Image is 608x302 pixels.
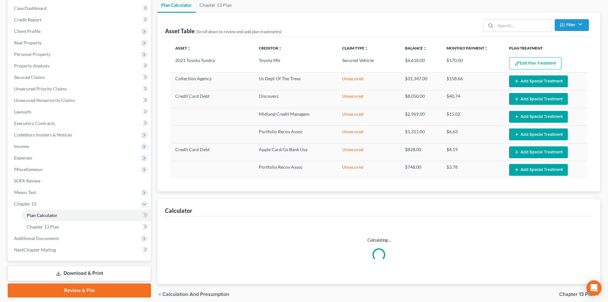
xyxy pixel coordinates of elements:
[9,14,151,26] a: Credit Report
[14,120,55,126] span: Executory Contracts
[8,266,151,281] a: Download & Print
[509,93,568,105] button: Add Special Treatment
[337,55,400,73] td: Secured Vehicle
[337,143,400,161] td: Unsecured
[196,29,281,34] span: (Scroll down to review and add plan treatments)
[514,61,520,66] img: edit-pencil-c1479a1de80d8dea1e2430c2f745a3c6a07e9d7aa2eeffe225670001d78357a8.svg
[8,283,151,298] a: Review & File
[162,292,229,297] span: Calculation and Presumption
[165,207,192,214] div: Calculator
[27,213,57,218] span: Plan Calculator
[14,166,42,172] span: Miscellaneous
[170,55,254,73] td: 2021 Toyota Tundra
[278,47,282,50] i: unfold_more
[254,161,337,179] td: Portfolio Recov Assoc
[170,143,254,161] td: Credit Card Debt
[337,90,400,108] td: Unsecured
[441,90,504,108] td: $40.74
[441,126,504,143] td: $6.63
[342,46,368,50] a: Claim Typeunfold_more
[400,73,442,90] td: $31,347.00
[14,63,49,68] span: Property Analysis
[9,118,151,129] a: Executory Contracts
[504,42,588,55] th: Plan Treatment
[14,236,59,241] span: Additional Documents
[441,73,504,90] td: $158.66
[14,17,41,22] span: Credit Report
[170,237,588,243] p: Calculating...
[157,292,229,297] button: chevron_left Calculation and Presumption
[495,19,552,32] input: Search...
[337,73,400,90] td: Unsecured
[441,161,504,179] td: $3.78
[14,247,56,252] span: NextChapter Mailing
[400,55,442,73] td: $6,618.00
[14,132,72,137] span: Codebtors Insiders & Notices
[27,224,59,229] span: Chapter 13 Plan
[555,19,589,31] button: Filter
[157,292,162,297] i: chevron_left
[254,90,337,108] td: Discoverc
[9,244,151,256] a: NextChapter Mailing
[170,73,254,90] td: Collection Agency
[254,108,337,126] td: Midland Credit Managem
[586,280,602,296] div: Open Intercom Messenger
[337,161,400,179] td: Unsecured
[441,108,504,126] td: $15.02
[14,155,32,160] span: Expenses
[14,28,41,34] span: Client Profile
[14,86,67,91] span: Unsecured Priority Claims
[400,108,442,126] td: $2,969.00
[400,90,442,108] td: $8,050.00
[509,164,568,176] button: Add Special Treatment
[405,46,427,50] a: Balanceunfold_more
[254,73,337,90] td: Us Dept Of The Treas
[14,51,50,57] span: Personal Property
[9,3,151,14] a: Case Dashboard
[14,190,36,195] span: Means Test
[9,95,151,106] a: Unsecured Nonpriority Claims
[509,146,568,158] button: Add Special Treatment
[14,109,31,114] span: Lawsuits
[441,55,504,73] td: $170.00
[9,106,151,118] a: Lawsuits
[187,47,191,50] i: unfold_more
[400,161,442,179] td: $748.00
[400,126,442,143] td: $1,311.00
[254,55,337,73] td: Toyota Mtr
[14,201,36,206] span: Chapter 13
[254,143,337,161] td: Apple Card/Gs Bank Usa
[509,75,568,87] button: Add Special Treatment
[337,126,400,143] td: Unsecured
[165,27,281,35] div: Asset Table
[22,210,151,221] a: Plan Calculator
[259,46,282,50] a: Creditorunfold_more
[364,47,368,50] i: unfold_more
[400,143,442,161] td: $828.00
[14,143,29,149] span: Income
[22,221,151,233] a: Chapter 13 Plan
[14,5,47,11] span: Case Dashboard
[254,126,337,143] td: Portfolio Recov Assoc
[337,108,400,126] td: Unsecured
[9,175,151,187] a: SOFA Review
[509,57,561,69] button: Edit Plan Treatment
[14,178,41,183] span: SOFA Review
[9,60,151,72] a: Property Analysis
[170,90,254,108] td: Credit Card Debt
[559,292,595,297] span: Chapter 13 Plan
[447,46,488,50] a: Monthly Paymentunfold_more
[559,292,600,297] button: Chapter 13 Plan chevron_right
[14,74,45,80] span: Secured Claims
[14,40,41,45] span: Real Property
[509,111,568,123] button: Add Special Treatment
[175,46,191,50] a: Assetunfold_more
[423,47,427,50] i: unfold_more
[14,97,75,103] span: Unsecured Nonpriority Claims
[509,128,568,140] button: Add Special Treatment
[9,83,151,95] a: Unsecured Priority Claims
[484,47,488,50] i: unfold_more
[441,143,504,161] td: $4.19
[9,72,151,83] a: Secured Claims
